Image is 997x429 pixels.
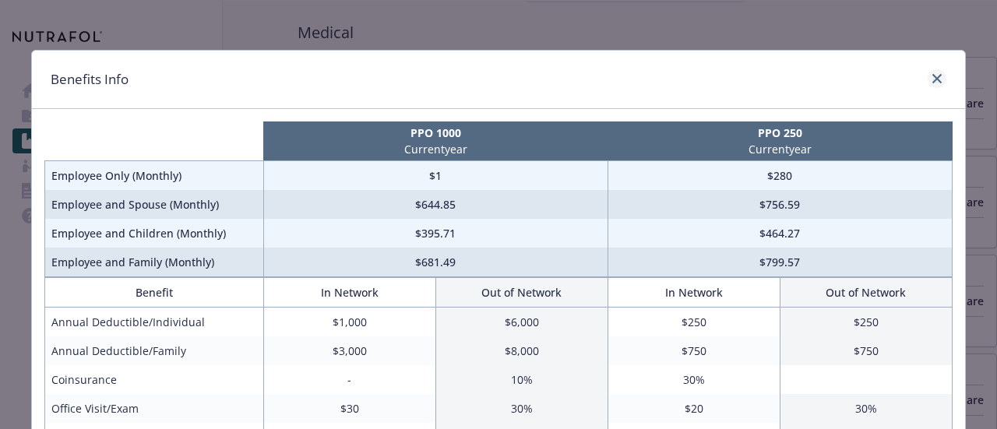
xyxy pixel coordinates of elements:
[780,336,952,365] td: $750
[608,336,780,365] td: $750
[780,308,952,337] td: $250
[263,278,435,308] th: In Network
[608,219,952,248] td: $464.27
[263,248,608,277] td: $681.49
[611,125,949,141] p: PPO 250
[608,308,780,337] td: $250
[263,365,435,394] td: -
[263,161,608,191] td: $1
[45,121,264,161] th: intentionally left blank
[608,365,780,394] td: 30%
[51,69,129,90] h1: Benefits Info
[45,308,264,337] td: Annual Deductible/Individual
[45,190,264,219] td: Employee and Spouse (Monthly)
[928,69,946,88] a: close
[45,365,264,394] td: Coinsurance
[263,336,435,365] td: $3,000
[263,394,435,423] td: $30
[435,308,608,337] td: $6,000
[608,161,952,191] td: $280
[608,394,780,423] td: $20
[435,336,608,365] td: $8,000
[45,161,264,191] td: Employee Only (Monthly)
[263,219,608,248] td: $395.71
[266,125,604,141] p: PPO 1000
[45,219,264,248] td: Employee and Children (Monthly)
[435,365,608,394] td: 10%
[611,141,949,157] p: Current year
[608,190,952,219] td: $756.59
[435,278,608,308] th: Out of Network
[780,278,952,308] th: Out of Network
[45,394,264,423] td: Office Visit/Exam
[263,308,435,337] td: $1,000
[266,141,604,157] p: Current year
[435,394,608,423] td: 30%
[608,278,780,308] th: In Network
[608,248,952,277] td: $799.57
[780,394,952,423] td: 30%
[263,190,608,219] td: $644.85
[45,278,264,308] th: Benefit
[45,248,264,277] td: Employee and Family (Monthly)
[45,336,264,365] td: Annual Deductible/Family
